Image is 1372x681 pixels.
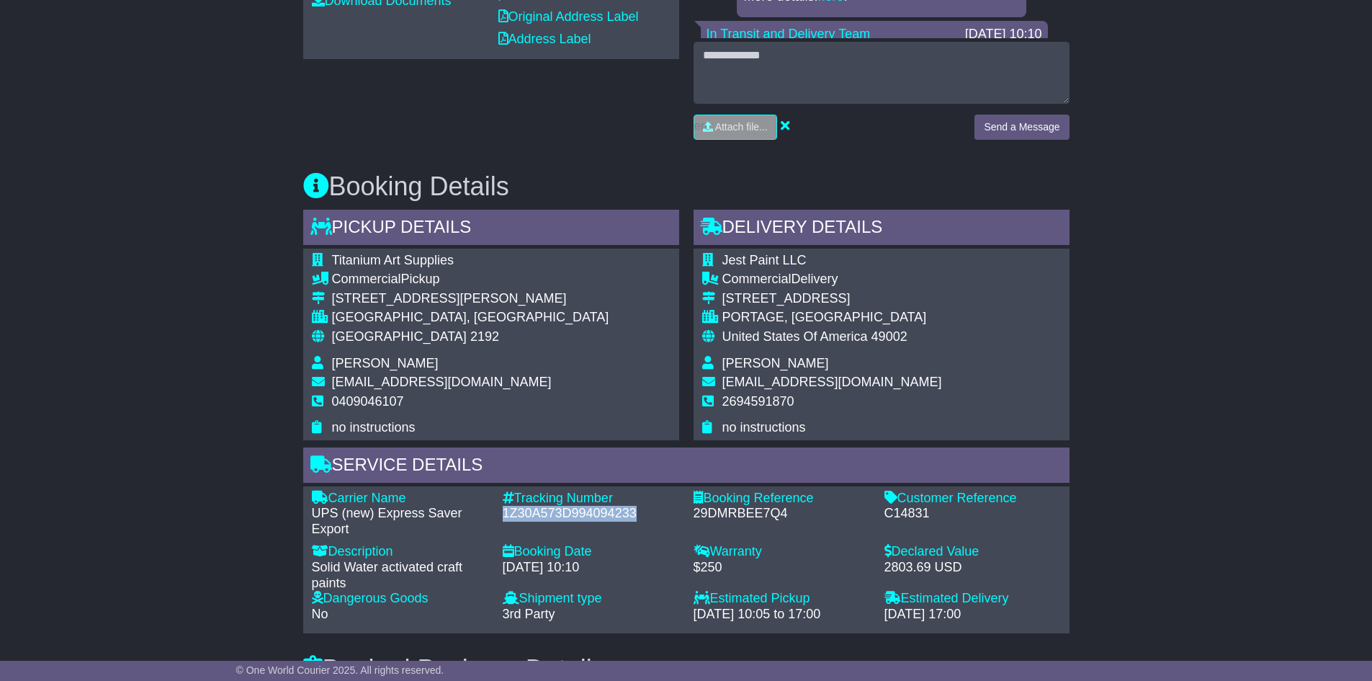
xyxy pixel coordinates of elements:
span: no instructions [722,420,806,435]
div: [STREET_ADDRESS][PERSON_NAME] [332,291,609,307]
a: Address Label [498,32,591,46]
div: Pickup [332,272,609,288]
div: PORTAGE, [GEOGRAPHIC_DATA] [722,310,942,326]
span: [PERSON_NAME] [722,356,829,370]
div: C14831 [884,506,1061,522]
span: © One World Courier 2025. All rights reserved. [236,664,444,676]
div: Booking Date [503,544,679,560]
span: No [312,607,328,621]
div: Estimated Pickup [694,591,870,607]
div: Estimated Delivery [884,591,1061,607]
div: Tracking Number [503,491,679,507]
span: Commercial [332,272,401,286]
div: Carrier Name [312,491,488,507]
span: United States Of America [722,329,868,344]
span: [PERSON_NAME] [332,356,439,370]
div: $250 [694,560,870,576]
div: Booking Reference [694,491,870,507]
div: [DATE] 10:05 to 17:00 [694,607,870,623]
div: [DATE] 10:10 [503,560,679,576]
div: Customer Reference [884,491,1061,507]
div: [DATE] 10:10 [965,27,1042,43]
div: UPS (new) Express Saver Export [312,506,488,537]
div: 29DMRBEE7Q4 [694,506,870,522]
a: In Transit and Delivery Team [707,27,871,41]
button: Send a Message [974,115,1069,140]
span: 2192 [470,329,499,344]
div: Delivery Details [694,210,1070,249]
span: 49002 [871,329,907,344]
div: Delivery [722,272,942,288]
div: [GEOGRAPHIC_DATA], [GEOGRAPHIC_DATA] [332,310,609,326]
span: 3rd Party [503,607,555,621]
div: 2803.69 USD [884,560,1061,576]
div: [STREET_ADDRESS] [722,291,942,307]
span: Titanium Art Supplies [332,253,454,267]
span: [EMAIL_ADDRESS][DOMAIN_NAME] [722,375,942,389]
span: no instructions [332,420,416,435]
div: Declared Value [884,544,1061,560]
h3: Booking Details [303,172,1070,201]
div: 1Z30A573D994094233 [503,506,679,522]
div: Service Details [303,448,1070,486]
a: Original Address Label [498,9,639,24]
div: Warranty [694,544,870,560]
span: 0409046107 [332,394,404,409]
span: [EMAIL_ADDRESS][DOMAIN_NAME] [332,375,552,389]
span: 2694591870 [722,394,794,409]
div: Description [312,544,488,560]
div: Pickup Details [303,210,679,249]
div: Solid Water activated craft paints [312,560,488,591]
div: [DATE] 17:00 [884,607,1061,623]
span: [GEOGRAPHIC_DATA] [332,329,467,344]
span: Commercial [722,272,792,286]
div: Shipment type [503,591,679,607]
span: Jest Paint LLC [722,253,807,267]
div: Dangerous Goods [312,591,488,607]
